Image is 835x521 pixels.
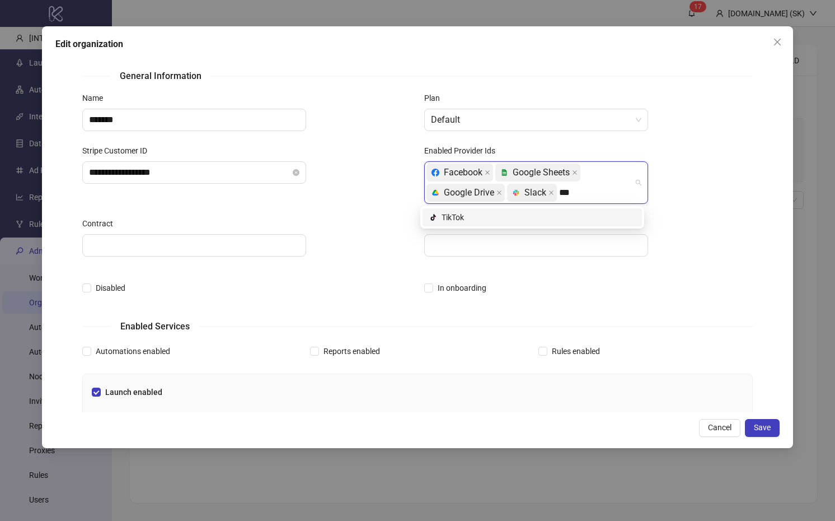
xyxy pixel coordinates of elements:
[429,211,635,224] div: TikTok
[82,234,306,257] input: Contract
[91,282,130,294] span: Disabled
[548,190,554,196] span: close
[559,184,571,202] input: Enabled Provider Ids
[111,69,210,83] span: General Information
[91,345,175,357] span: Automations enabled
[319,345,384,357] span: Reports enabled
[424,145,503,157] label: Enabled Provider Ids
[754,423,771,432] span: Save
[547,345,604,357] span: Rules enabled
[572,170,578,175] span: close
[431,184,494,201] div: Google Drive
[496,190,502,196] span: close
[745,419,780,437] button: Save
[82,145,154,157] label: Stripe Customer ID
[89,166,290,179] input: Stripe Customer ID
[699,419,740,437] button: Cancel
[293,169,299,176] button: close-circle
[55,38,780,51] div: Edit organization
[768,33,786,51] button: Close
[82,109,306,131] input: Name
[424,234,648,257] input: Service Hours
[485,170,490,175] span: close
[82,217,120,230] label: Contract
[111,319,199,333] span: Enabled Services
[500,164,570,181] div: Google Sheets
[431,109,641,131] span: Default
[773,38,782,46] span: close
[433,282,491,294] span: In onboarding
[82,92,110,104] label: Name
[101,386,167,398] span: Launch enabled
[708,423,731,432] span: Cancel
[431,164,482,181] div: Facebook
[512,184,546,201] div: Slack
[424,92,447,104] label: Plan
